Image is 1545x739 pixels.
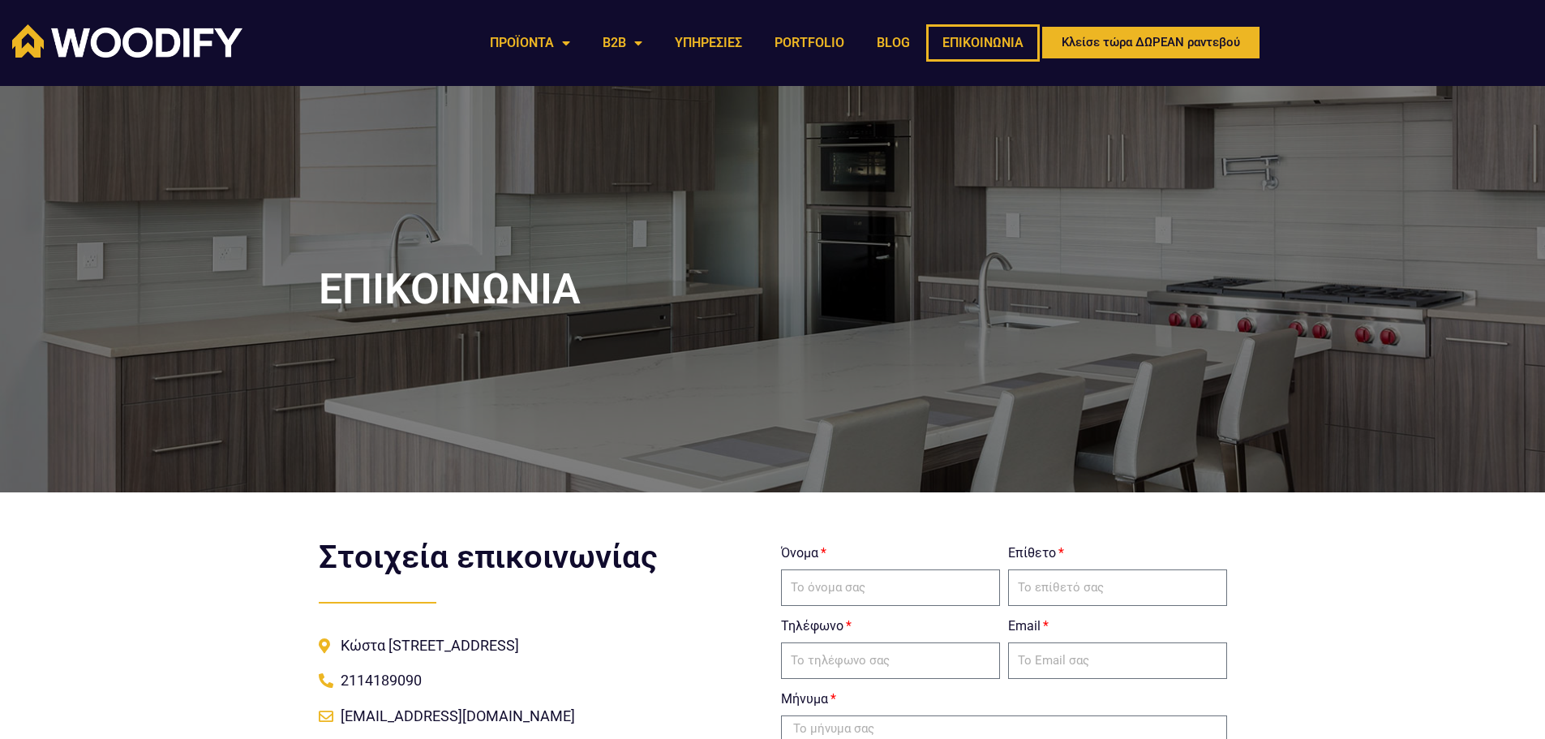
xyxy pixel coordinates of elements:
[337,702,575,729] span: [EMAIL_ADDRESS][DOMAIN_NAME]
[1008,541,1064,565] label: Επίθετο
[474,24,1040,62] nav: Menu
[659,24,758,62] a: ΥΠΗΡΕΣΙΕΣ
[926,24,1040,62] a: ΕΠΙΚΟΙΝΩΝΙΑ
[12,24,242,58] img: Woodify
[319,541,765,574] h2: Στοιχεία επικοινωνίας
[758,24,860,62] a: PORTFOLIO
[337,667,422,694] span: 2114189090
[319,632,765,659] a: Κώστα [STREET_ADDRESS]
[319,269,1227,311] h1: ΕΠΙΚΟΙΝΩΝΙΑ
[1008,569,1227,607] input: Το επίθετό σας
[781,687,836,711] label: Μήνυμα
[781,541,826,565] label: Όνομα
[860,24,926,62] a: BLOG
[319,667,765,694] a: 2114189090
[1008,614,1049,638] label: Email
[586,24,659,62] a: B2B
[1062,37,1240,49] span: Κλείσε τώρα ΔΩΡΕΑΝ ραντεβού
[319,702,765,729] a: [EMAIL_ADDRESS][DOMAIN_NAME]
[781,642,1000,680] input: Το τηλέφωνο σας
[337,632,519,659] span: Κώστα [STREET_ADDRESS]
[781,569,1000,607] input: Το όνομα σας
[1040,24,1262,61] a: Κλείσε τώρα ΔΩΡΕΑΝ ραντεβού
[1008,642,1227,680] input: Το Email σας
[474,24,586,62] a: ΠΡΟΪΟΝΤΑ
[781,614,852,638] label: Τηλέφωνο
